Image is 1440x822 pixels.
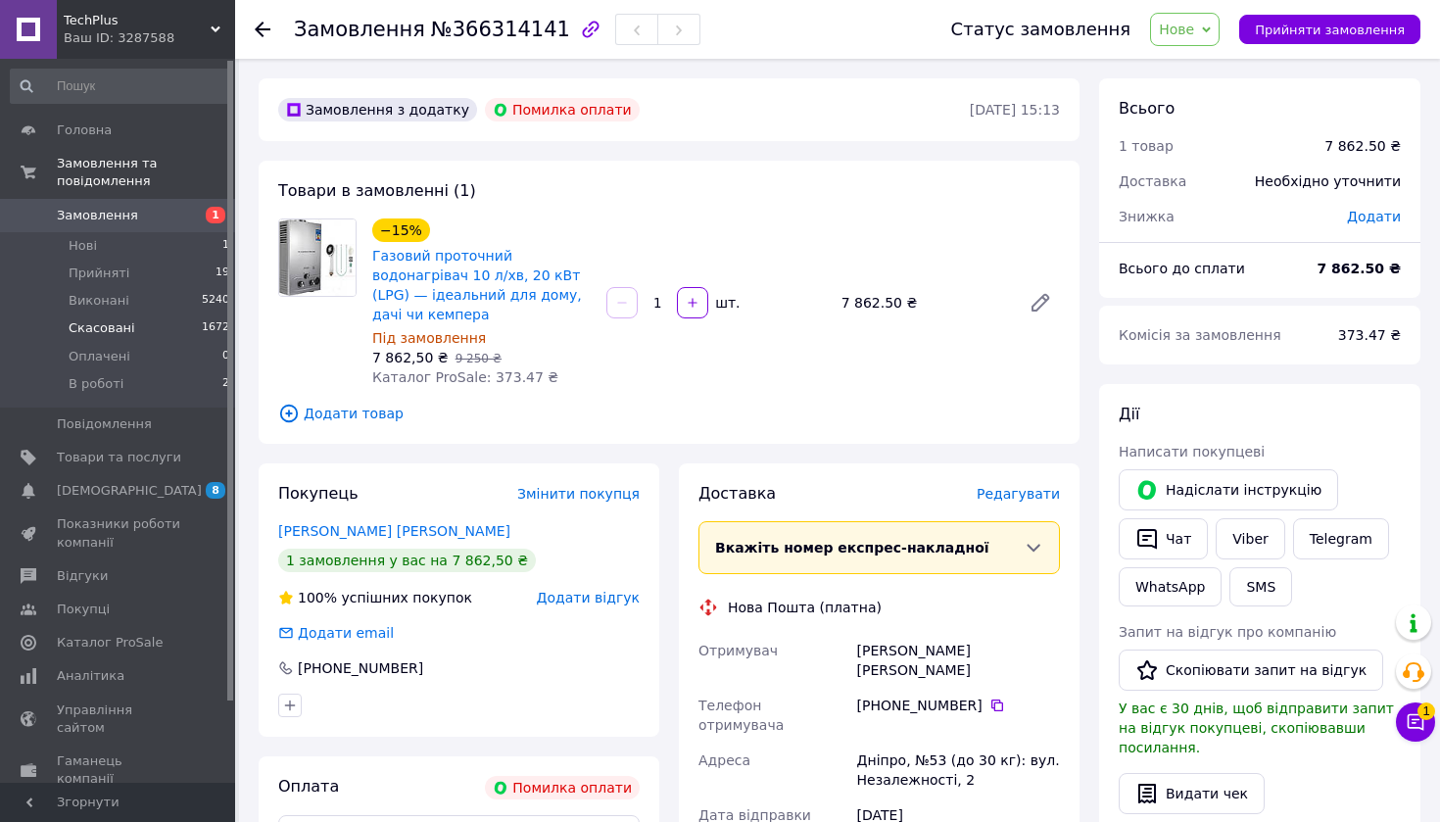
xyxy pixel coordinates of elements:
[372,350,449,365] span: 7 862,50 ₴
[1324,136,1401,156] div: 7 862.50 ₴
[372,369,558,385] span: Каталог ProSale: 373.47 ₴
[951,20,1131,39] div: Статус замовлення
[1119,624,1336,640] span: Запит на відгук про компанію
[222,375,229,393] span: 2
[1229,567,1292,606] button: SMS
[698,752,750,768] span: Адреса
[710,293,742,313] div: шт.
[276,623,396,643] div: Додати email
[853,743,1064,798] div: Дніпро, №53 (до 30 кг): вул. Незалежності, 2
[278,588,472,607] div: успішних покупок
[1119,173,1186,189] span: Доставка
[278,777,339,796] span: Оплата
[1119,567,1222,606] a: WhatsApp
[57,667,124,685] span: Аналітика
[1159,22,1194,37] span: Нове
[57,155,235,190] span: Замовлення та повідомлення
[296,623,396,643] div: Додати email
[57,207,138,224] span: Замовлення
[485,776,640,799] div: Помилка оплати
[1216,518,1284,559] a: Viber
[698,484,776,503] span: Доставка
[57,634,163,652] span: Каталог ProSale
[698,698,784,733] span: Телефон отримувача
[69,375,123,393] span: В роботі
[10,69,231,104] input: Пошук
[1119,650,1383,691] button: Скопіювати запит на відгук
[57,482,202,500] span: [DEMOGRAPHIC_DATA]
[372,330,486,346] span: Під замовлення
[857,696,1060,715] div: [PHONE_NUMBER]
[698,643,778,658] span: Отримувач
[57,515,181,551] span: Показники роботи компанії
[278,523,510,539] a: [PERSON_NAME] [PERSON_NAME]
[64,29,235,47] div: Ваш ID: 3287588
[206,207,225,223] span: 1
[1119,444,1265,459] span: Написати покупцеві
[1243,160,1413,203] div: Необхідно уточнити
[372,218,430,242] div: −15%
[1119,405,1139,423] span: Дії
[456,352,502,365] span: 9 250 ₴
[202,319,229,337] span: 1672
[222,237,229,255] span: 1
[485,98,640,121] div: Помилка оплати
[57,601,110,618] span: Покупці
[278,98,477,121] div: Замовлення з додатку
[1338,327,1401,343] span: 373.47 ₴
[537,590,640,605] span: Додати відгук
[970,102,1060,118] time: [DATE] 15:13
[1119,261,1245,276] span: Всього до сплати
[294,18,425,41] span: Замовлення
[1021,283,1060,322] a: Редагувати
[715,540,989,556] span: Вкажіть номер експрес-накладної
[69,348,130,365] span: Оплачені
[57,121,112,139] span: Головна
[1119,209,1175,224] span: Знижка
[206,482,225,499] span: 8
[1119,701,1394,755] span: У вас є 30 днів, щоб відправити запит на відгук покупцеві, скопіювавши посилання.
[1293,518,1389,559] a: Telegram
[57,567,108,585] span: Відгуки
[517,486,640,502] span: Змінити покупця
[69,292,129,310] span: Виконані
[1396,702,1435,742] button: Чат з покупцем1
[834,289,1013,316] div: 7 862.50 ₴
[1119,327,1281,343] span: Комісія за замовлення
[1119,138,1174,154] span: 1 товар
[1119,518,1208,559] button: Чат
[1119,469,1338,510] button: Надіслати інструкцію
[298,590,337,605] span: 100%
[69,319,135,337] span: Скасовані
[57,449,181,466] span: Товари та послуги
[278,549,536,572] div: 1 замовлення у вас на 7 862,50 ₴
[69,237,97,255] span: Нові
[977,486,1060,502] span: Редагувати
[69,265,129,282] span: Прийняті
[853,633,1064,688] div: [PERSON_NAME] [PERSON_NAME]
[57,752,181,788] span: Гаманець компанії
[1347,209,1401,224] span: Додати
[1255,23,1405,37] span: Прийняти замовлення
[1119,99,1175,118] span: Всього
[216,265,229,282] span: 19
[1239,15,1420,44] button: Прийняти замовлення
[1417,702,1435,720] span: 1
[57,415,152,433] span: Повідомлення
[64,12,211,29] span: TechPlus
[222,348,229,365] span: 0
[278,181,476,200] span: Товари в замовленні (1)
[202,292,229,310] span: 5240
[278,403,1060,424] span: Додати товар
[1317,261,1401,276] b: 7 862.50 ₴
[296,658,425,678] div: [PHONE_NUMBER]
[278,484,359,503] span: Покупець
[255,20,270,39] div: Повернутися назад
[57,701,181,737] span: Управління сайтом
[1119,773,1265,814] button: Видати чек
[372,248,582,322] a: Газовий проточний водонагрівач 10 л/хв, 20 кВт (LPG) — ідеальний для дому, дачі чи кемпера
[431,18,570,41] span: №366314141
[279,219,356,296] img: Газовий проточний водонагрівач 10 л/хв, 20 кВт (LPG) — ідеальний для дому, дачі чи кемпера
[723,598,887,617] div: Нова Пошта (платна)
